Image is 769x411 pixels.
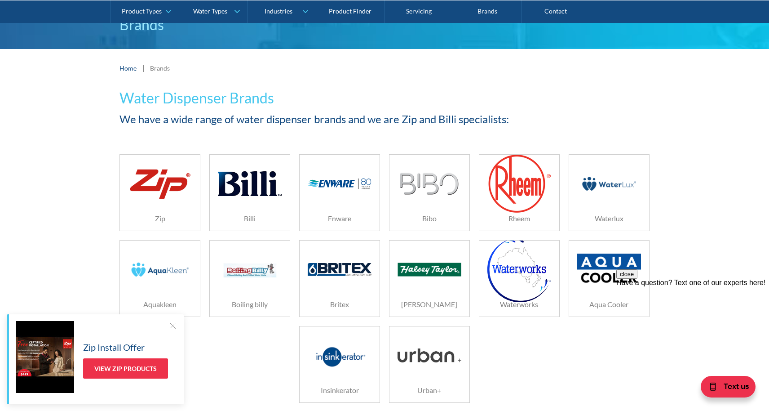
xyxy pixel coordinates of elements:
h6: Boiling billy [210,299,290,310]
img: Insinkerator [308,334,371,377]
h2: We have a wide range of water dispenser brands and we are Zip and Billi specialists: [119,111,650,127]
h6: [PERSON_NAME] [389,299,469,310]
a: BritexBritex [299,240,380,317]
a: AquakleenAquakleen [119,240,200,317]
p: Brands [119,14,650,36]
a: Aqua CoolerAqua Cooler [569,240,650,317]
a: RheemRheem [479,154,560,231]
a: View Zip Products [83,358,168,379]
a: Halsey Taylor[PERSON_NAME] [389,240,470,317]
h6: Insinkerator [300,385,380,396]
img: Aquakleen [128,248,192,291]
img: Enware [308,178,371,190]
img: Billi [218,162,282,205]
h6: Bibo [389,213,469,224]
a: BiboBibo [389,154,470,231]
img: Waterworks [487,237,551,302]
div: Industries [265,7,292,15]
h1: Water Dispenser Brands [119,87,650,109]
div: Product Types [122,7,162,15]
h6: Billi [210,213,290,224]
h6: Aqua Cooler [569,299,649,310]
h6: Urban+ [389,385,469,396]
img: Zip Install Offer [16,321,74,393]
iframe: podium webchat widget bubble [679,366,769,411]
div: Brands [150,63,170,73]
img: Bibo [399,173,459,195]
img: Britex [308,263,371,276]
img: Aqua Cooler [577,254,641,286]
div: Water Types [193,7,227,15]
img: Waterlux [577,162,641,205]
h5: Zip Install Offer [83,340,145,354]
a: Boiling billyBoiling billy [209,240,290,317]
a: BilliBilli [209,154,290,231]
h6: Waterlux [569,213,649,224]
h6: Enware [300,213,380,224]
img: Halsey Taylor [398,263,461,277]
img: Boiling billy [218,248,282,291]
h6: Zip [120,213,200,224]
a: EnwareEnware [299,154,380,231]
img: Rheem [487,154,551,214]
h6: Britex [300,299,380,310]
a: InsinkeratorInsinkerator [299,326,380,403]
a: WaterluxWaterlux [569,154,650,231]
iframe: podium webchat widget prompt [616,269,769,377]
img: Zip [128,165,192,203]
a: WaterworksWaterworks [479,240,560,317]
div: | [141,63,146,73]
a: Home [119,63,137,73]
h6: Waterworks [479,299,559,310]
img: Urban+ [398,348,461,362]
h6: Rheem [479,213,559,224]
h6: Aquakleen [120,299,200,310]
a: Urban+Urban+ [389,326,470,403]
a: ZipZip [119,154,200,231]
